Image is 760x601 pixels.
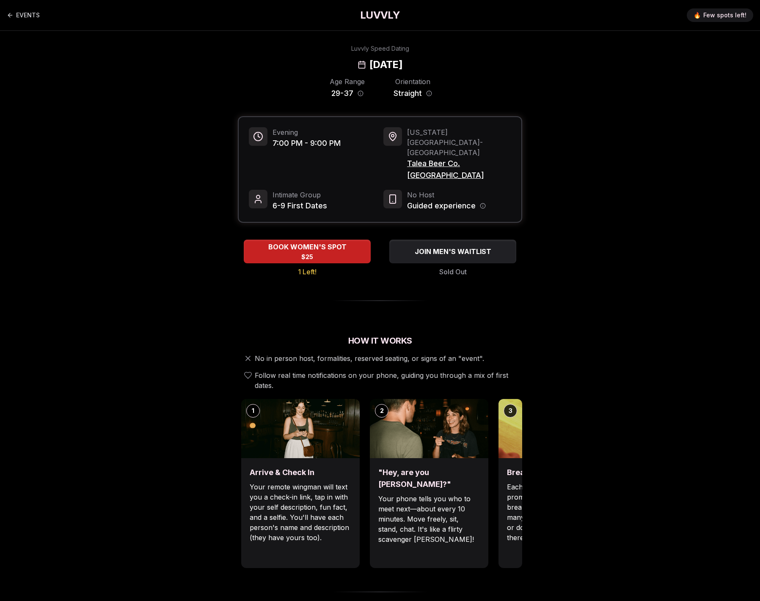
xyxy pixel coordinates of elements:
[255,370,519,391] span: Follow real time notifications on your phone, guiding you through a mix of first dates.
[370,399,488,458] img: "Hey, are you Max?"
[241,399,360,458] img: Arrive & Check In
[389,240,516,263] button: JOIN MEN'S WAITLIST - Sold Out
[273,127,341,137] span: Evening
[507,482,609,543] p: Each date will have new convo prompts on screen to help break the ice. Cycle through as many as y...
[246,404,260,418] div: 1
[273,200,327,212] span: 6-9 First Dates
[378,494,480,544] p: Your phone tells you who to meet next—about every 10 minutes. Move freely, sit, stand, chat. It's...
[267,242,348,252] span: BOOK WOMEN'S SPOT
[480,203,486,209] button: Host information
[358,90,363,96] button: Age range information
[351,44,409,53] div: Luvvly Speed Dating
[250,467,351,478] h3: Arrive & Check In
[407,158,511,181] span: Talea Beer Co. [GEOGRAPHIC_DATA]
[331,87,353,99] span: 29 - 37
[407,190,486,200] span: No Host
[273,190,327,200] span: Intimate Group
[507,467,609,478] h3: Break the ice with prompts
[255,353,484,363] span: No in person host, formalities, reserved seating, or signs of an "event".
[394,76,432,87] div: Orientation
[369,58,402,71] h2: [DATE]
[504,404,517,418] div: 3
[301,253,313,261] span: $25
[407,200,476,212] span: Guided experience
[378,467,480,490] h3: "Hey, are you [PERSON_NAME]?"
[328,76,366,87] div: Age Range
[244,240,371,263] button: BOOK WOMEN'S SPOT - 1 Left!
[439,267,467,277] span: Sold Out
[407,127,511,158] span: [US_STATE][GEOGRAPHIC_DATA] - [GEOGRAPHIC_DATA]
[7,11,40,19] a: Back to events
[238,335,522,347] h2: How It Works
[298,267,317,277] span: 1 Left!
[250,482,351,543] p: Your remote wingman will text you a check-in link, tap in with your self description, fun fact, a...
[273,137,341,149] span: 7:00 PM - 9:00 PM
[703,11,746,19] span: Few spots left!
[360,8,400,22] a: LUVVLY
[394,87,422,99] span: Straight
[694,11,701,19] span: 🔥
[498,399,617,458] img: Break the ice with prompts
[413,246,493,257] span: JOIN MEN'S WAITLIST
[375,404,388,418] div: 2
[426,90,432,96] button: Orientation information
